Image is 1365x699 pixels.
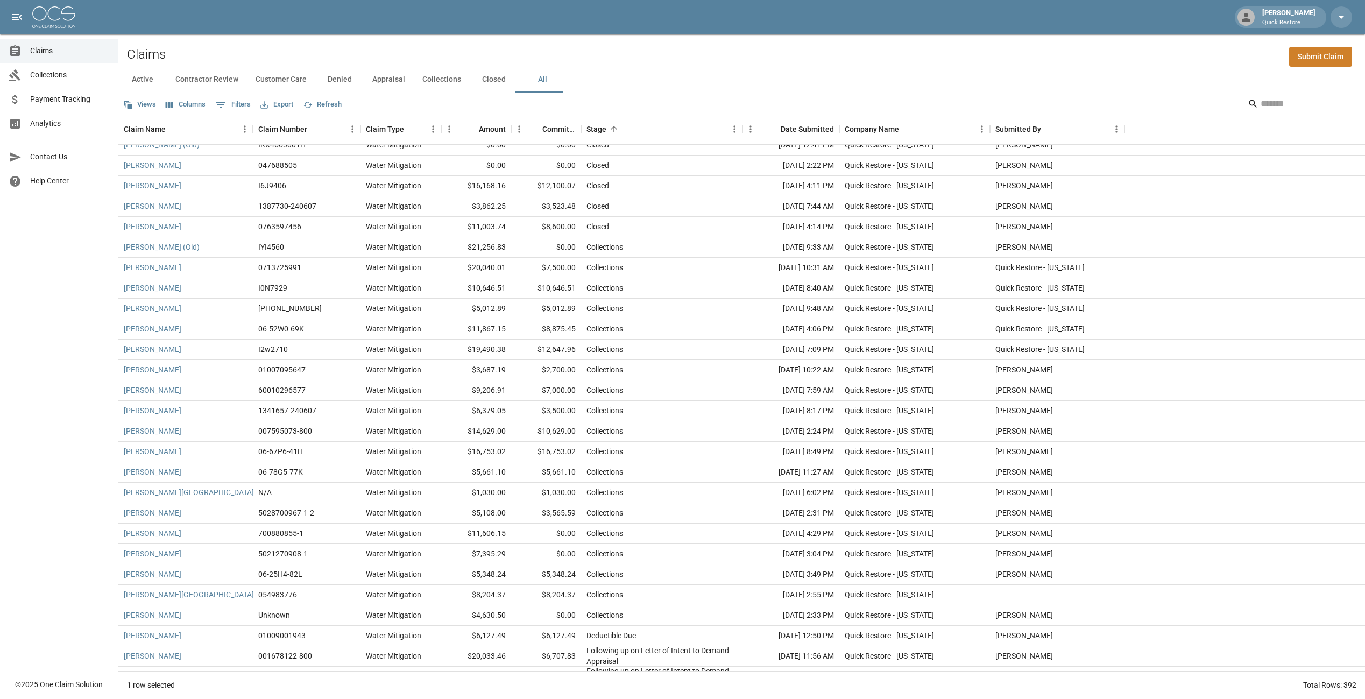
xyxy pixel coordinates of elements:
button: Sort [166,122,181,137]
a: [PERSON_NAME] [124,507,181,518]
div: 0713725991 [258,262,301,273]
div: $5,108.00 [441,503,511,524]
div: Water Mitigation [366,589,421,600]
div: 06-78G5-77K [258,467,303,477]
div: $5,661.10 [511,462,581,483]
div: $1,030.00 [511,483,581,503]
div: Water Mitigation [366,180,421,191]
div: Closed [586,160,609,171]
div: $19,490.38 [441,340,511,360]
div: Claim Type [360,114,441,144]
div: Collections [586,405,623,416]
div: [DATE] 9:33 AM [742,237,839,258]
button: Menu [237,121,253,137]
div: Quick Restore - Colorado [995,323,1085,334]
div: $12,647.96 [511,340,581,360]
div: [DATE] 8:49 PM [742,442,839,462]
div: $3,862.25 [441,196,511,217]
div: Water Mitigation [366,242,421,252]
div: Date Submitted [742,114,839,144]
button: Menu [441,121,457,137]
div: Elizabeth Sutton [995,242,1053,252]
div: I0N7929 [258,283,287,293]
div: $0.00 [511,605,581,626]
div: Claim Name [118,114,253,144]
div: $0.00 [511,135,581,156]
a: [PERSON_NAME] [124,160,181,171]
div: 06-52W0-69K [258,323,304,334]
div: 1341657-240607 [258,405,316,416]
div: [DATE] 6:02 PM [742,483,839,503]
div: [DATE] 4:14 PM [742,217,839,237]
a: [PERSON_NAME] [124,283,181,293]
div: Water Mitigation [366,364,421,375]
div: 054983776 [258,589,297,600]
div: $8,204.37 [441,585,511,605]
button: Sort [464,122,479,137]
button: Export [258,96,296,113]
div: $11,606.15 [441,524,511,544]
div: Quick Restore - Colorado [995,344,1085,355]
button: Menu [344,121,360,137]
span: Claims [30,45,109,57]
div: $1,030.00 [441,483,511,503]
div: [DATE] 3:49 PM [742,564,839,585]
div: $6,379.05 [441,401,511,421]
div: Deductible Due [586,630,636,641]
span: Help Center [30,175,109,187]
div: Michelle Martinez [995,201,1053,211]
div: 5021270908-1 [258,548,308,559]
div: N/A [258,487,272,498]
div: $10,646.51 [511,278,581,299]
div: Elizabeth Sutton [995,569,1053,580]
div: $20,040.01 [441,258,511,278]
div: 06-25H4-82L [258,569,302,580]
a: [PERSON_NAME] [124,344,181,355]
button: Sort [1041,122,1056,137]
div: Water Mitigation [366,283,421,293]
div: $6,707.83 [511,646,581,667]
div: Michelle Martinez [995,467,1053,477]
a: [PERSON_NAME] (Old) [124,242,200,252]
div: 047688505 [258,160,297,171]
div: $6,127.49 [441,626,511,646]
a: [PERSON_NAME] [124,262,181,273]
div: Collections [586,487,623,498]
button: Menu [974,121,990,137]
div: Water Mitigation [366,344,421,355]
div: Elizabeth Sutton [995,405,1053,416]
div: 01-006-156063 [258,303,322,314]
div: Amount [441,114,511,144]
div: Michelle Martinez [995,180,1053,191]
div: dynamic tabs [118,67,1365,93]
div: Closed [586,201,609,211]
div: Elizabeth Sutton [995,364,1053,375]
div: [DATE] 2:33 PM [742,605,839,626]
div: [DATE] 10:22 AM [742,360,839,380]
div: I2w2710 [258,344,288,355]
div: © 2025 One Claim Solution [15,679,103,690]
div: Collections [586,364,623,375]
div: [DATE] 2:22 PM [742,156,839,176]
a: [PERSON_NAME] [124,630,181,641]
button: Select columns [163,96,208,113]
a: [PERSON_NAME][GEOGRAPHIC_DATA] [124,487,254,498]
button: Sort [404,122,419,137]
div: [PERSON_NAME] [1258,8,1320,27]
button: Menu [742,121,759,137]
div: Water Mitigation [366,467,421,477]
div: Submitted By [995,114,1041,144]
div: $2,700.00 [511,360,581,380]
div: Submitted By [990,114,1124,144]
a: [PERSON_NAME] [124,569,181,580]
div: $5,348.24 [441,564,511,585]
div: Quick Restore - Colorado [845,426,934,436]
span: Payment Tracking [30,94,109,105]
div: $11,003.74 [441,217,511,237]
div: 700880855-1 [258,528,303,539]
div: $20,033.46 [441,646,511,667]
div: [DATE] 2:55 PM [742,585,839,605]
div: Quick Restore - Colorado [845,569,934,580]
div: Quick Restore - Colorado [995,283,1085,293]
div: Quick Restore - Colorado [995,262,1085,273]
